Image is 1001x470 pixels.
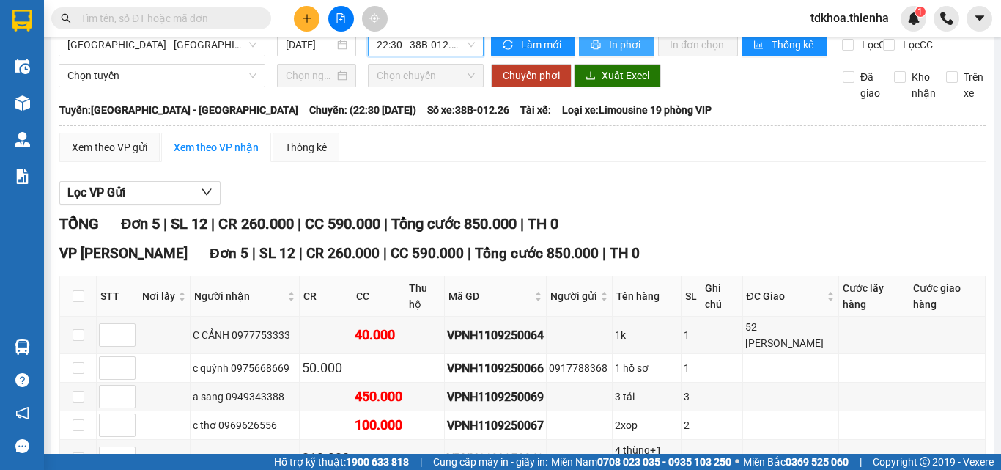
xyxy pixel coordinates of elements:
[15,439,29,453] span: message
[491,64,572,87] button: Chuyển phơi
[193,360,297,376] div: c quỳnh 0975668669
[391,215,517,232] span: Tổng cước 850.000
[448,288,531,304] span: Mã GD
[15,95,30,111] img: warehouse-icon
[445,317,547,354] td: VPNH1109250064
[610,245,640,262] span: TH 0
[12,10,32,32] img: logo-vxr
[615,360,679,376] div: 1 hồ sơ
[684,360,698,376] div: 1
[67,183,125,202] span: Lọc VP Gửi
[121,215,160,232] span: Đơn 5
[897,37,935,53] span: Lọc CC
[445,411,547,440] td: VPNH1109250067
[747,288,824,304] span: ĐC Giao
[602,67,649,84] span: Xuất Excel
[355,415,402,436] div: 100.000
[786,456,849,468] strong: 0369 525 060
[384,215,388,232] span: |
[300,276,352,317] th: CR
[391,245,464,262] span: CC 590.000
[142,288,175,304] span: Nơi lấy
[917,7,923,17] span: 1
[171,215,207,232] span: SL 12
[753,40,766,51] span: bar-chart
[521,37,564,53] span: Làm mới
[615,389,679,405] div: 3 tải
[211,215,215,232] span: |
[447,359,544,378] div: VPNH1109250066
[445,354,547,383] td: VPNH1109250066
[684,327,698,343] div: 1
[915,7,926,17] sup: 1
[252,245,256,262] span: |
[574,64,661,87] button: downloadXuất Excel
[61,13,71,23] span: search
[491,33,575,56] button: syncLàm mới
[615,417,679,433] div: 2xop
[336,13,346,23] span: file-add
[682,276,701,317] th: SL
[59,104,298,116] b: Tuyến: [GEOGRAPHIC_DATA] - [GEOGRAPHIC_DATA]
[355,386,402,407] div: 450.000
[475,245,599,262] span: Tổng cước 850.000
[684,389,698,405] div: 3
[549,360,610,376] div: 0917788368
[377,65,475,87] span: Chọn chuyến
[520,215,524,232] span: |
[940,12,953,25] img: phone-icon
[839,276,909,317] th: Cước lấy hàng
[193,450,297,466] div: anh danh 0912860788
[302,448,350,469] div: 210.000
[15,339,30,355] img: warehouse-icon
[193,389,297,405] div: a sang 0949343388
[294,6,319,32] button: plus
[860,454,862,470] span: |
[609,37,643,53] span: In phơi
[328,6,354,32] button: file-add
[658,33,738,56] button: In đơn chọn
[72,139,147,155] div: Xem theo VP gửi
[447,449,544,468] div: VPNH1109250068
[259,245,295,262] span: SL 12
[309,102,416,118] span: Chuyến: (22:30 [DATE])
[67,65,256,87] span: Chọn tuyến
[579,33,654,56] button: printerIn phơi
[15,169,30,184] img: solution-icon
[362,6,388,32] button: aim
[586,70,596,82] span: download
[286,37,334,53] input: 11/09/2025
[81,10,254,26] input: Tìm tên, số ĐT hoặc mã đơn
[772,37,816,53] span: Thống kê
[97,276,138,317] th: STT
[201,186,213,198] span: down
[528,215,558,232] span: TH 0
[15,132,30,147] img: warehouse-icon
[468,245,471,262] span: |
[591,40,603,51] span: printer
[405,276,445,317] th: Thu hộ
[174,139,259,155] div: Xem theo VP nhận
[67,34,256,56] span: Hà Nội - Hà Tĩnh
[906,69,942,101] span: Kho nhận
[377,34,475,56] span: 22:30 - 38B-012.26
[352,276,405,317] th: CC
[597,456,731,468] strong: 0708 023 035 - 0935 103 250
[305,215,380,232] span: CC 590.000
[743,454,849,470] span: Miền Bắc
[210,245,248,262] span: Đơn 5
[59,245,188,262] span: VP [PERSON_NAME]
[958,69,989,101] span: Trên xe
[369,13,380,23] span: aim
[193,417,297,433] div: c thơ 0969626556
[447,326,544,345] div: VPNH1109250064
[427,102,509,118] span: Số xe: 38B-012.26
[59,215,99,232] span: TỔNG
[854,69,886,101] span: Đã giao
[973,12,986,25] span: caret-down
[59,181,221,205] button: Lọc VP Gửi
[549,450,610,466] div: 0917199511
[745,450,836,466] div: 38 ng công trứ
[15,406,29,420] span: notification
[302,13,312,23] span: plus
